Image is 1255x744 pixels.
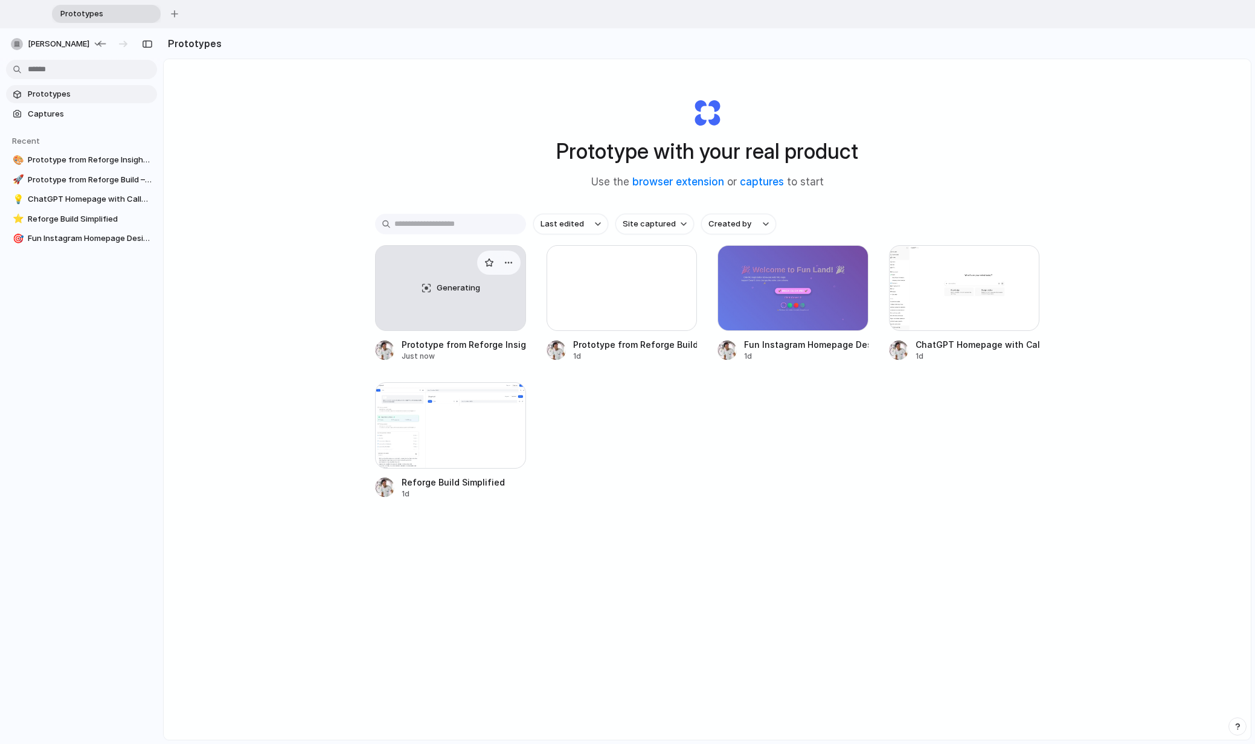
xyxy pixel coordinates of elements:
[6,171,157,189] a: 🚀Prototype from Reforge Build – Idea Testing
[402,351,526,362] div: Just now
[11,154,23,166] button: 🎨
[13,153,21,167] div: 🎨
[375,245,526,362] a: GeneratingPrototype from Reforge Insights DashboardJust now
[13,212,21,226] div: ⭐
[916,338,1040,351] div: ChatGPT Homepage with Callout Cards
[13,232,21,246] div: 🎯
[163,36,222,51] h2: Prototypes
[573,338,698,351] div: Prototype from Reforge Build – Idea Testing
[6,229,157,248] a: 🎯Fun Instagram Homepage Design
[6,105,157,123] a: Captures
[533,214,608,234] button: Last edited
[11,174,23,186] button: 🚀
[6,210,157,228] a: ⭐Reforge Build Simplified
[11,193,23,205] button: 💡
[28,232,152,245] span: Fun Instagram Homepage Design
[6,34,108,54] button: [PERSON_NAME]
[701,214,776,234] button: Created by
[744,338,868,351] div: Fun Instagram Homepage Design
[28,38,89,50] span: [PERSON_NAME]
[889,245,1040,362] a: ChatGPT Homepage with Callout CardsChatGPT Homepage with Callout Cards1d
[6,190,157,208] a: 💡ChatGPT Homepage with Callout Cards
[556,135,858,167] h1: Prototype with your real product
[632,176,724,188] a: browser extension
[573,351,698,362] div: 1d
[56,8,141,20] span: Prototypes
[13,193,21,207] div: 💡
[28,154,152,166] span: Prototype from Reforge Insights Dashboard
[375,382,526,499] a: Reforge Build SimplifiedReforge Build Simplified1d
[717,245,868,362] a: Fun Instagram Homepage DesignFun Instagram Homepage Design1d
[11,213,23,225] button: ⭐
[437,282,480,294] span: Generating
[52,5,161,23] div: Prototypes
[591,175,824,190] span: Use the or to start
[402,476,505,489] div: Reforge Build Simplified
[28,174,152,186] span: Prototype from Reforge Build – Idea Testing
[12,136,40,146] span: Recent
[402,489,505,499] div: 1d
[615,214,694,234] button: Site captured
[28,193,152,205] span: ChatGPT Homepage with Callout Cards
[6,151,157,169] a: 🎨Prototype from Reforge Insights Dashboard
[28,213,152,225] span: Reforge Build Simplified
[916,351,1040,362] div: 1d
[547,245,698,362] a: Prototype from Reforge Build – Idea TestingPrototype from Reforge Build – Idea Testing1d
[744,351,868,362] div: 1d
[623,218,676,230] span: Site captured
[541,218,584,230] span: Last edited
[13,173,21,187] div: 🚀
[11,232,23,245] button: 🎯
[708,218,751,230] span: Created by
[740,176,784,188] a: captures
[6,85,157,103] a: Prototypes
[28,108,152,120] span: Captures
[28,88,152,100] span: Prototypes
[402,338,526,351] div: Prototype from Reforge Insights Dashboard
